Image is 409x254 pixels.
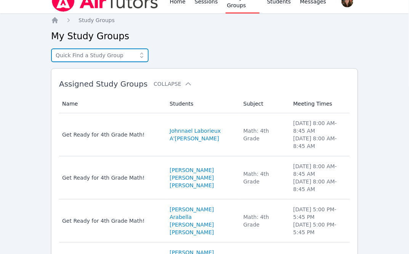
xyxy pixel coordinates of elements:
[289,95,350,113] th: Meeting Times
[239,95,289,113] th: Subject
[170,206,214,213] a: [PERSON_NAME]
[244,127,284,142] div: Math: 4th Grade
[51,30,358,42] h2: My Study Groups
[62,131,160,138] div: Get Ready for 4th Grade Math!
[170,213,234,228] a: Arabella [PERSON_NAME]
[51,16,358,24] nav: Breadcrumb
[59,79,148,88] span: Assigned Study Groups
[51,48,149,62] input: Quick Find a Study Group
[170,166,214,174] a: [PERSON_NAME]
[59,113,350,156] tr: Get Ready for 4th Grade Math!Johnnael LaborieuxA'[PERSON_NAME]Math: 4th Grade[DATE] 8:00 AM- 8:45...
[170,127,221,135] a: Johnnael Laborieux
[62,174,160,182] div: Get Ready for 4th Grade Math!
[79,16,115,24] a: Study Groups
[79,17,115,23] span: Study Groups
[294,119,345,135] li: [DATE] 8:00 AM - 8:45 AM
[244,170,284,185] div: Math: 4th Grade
[244,213,284,228] div: Math: 4th Grade
[170,228,214,236] a: [PERSON_NAME]
[59,199,350,243] tr: Get Ready for 4th Grade Math![PERSON_NAME]Arabella [PERSON_NAME][PERSON_NAME]Math: 4th Grade[DATE...
[294,206,345,221] li: [DATE] 5:00 PM - 5:45 PM
[294,135,345,150] li: [DATE] 8:00 AM - 8:45 AM
[294,178,345,193] li: [DATE] 8:00 AM - 8:45 AM
[294,162,345,178] li: [DATE] 8:00 AM - 8:45 AM
[154,80,192,88] button: Collapse
[59,95,165,113] th: Name
[165,95,239,113] th: Students
[294,221,345,236] li: [DATE] 5:00 PM - 5:45 PM
[170,174,214,182] a: [PERSON_NAME]
[59,156,350,199] tr: Get Ready for 4th Grade Math![PERSON_NAME][PERSON_NAME][PERSON_NAME]Math: 4th Grade[DATE] 8:00 AM...
[170,182,214,189] a: [PERSON_NAME]
[170,135,219,142] a: A'[PERSON_NAME]
[62,217,160,225] div: Get Ready for 4th Grade Math!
